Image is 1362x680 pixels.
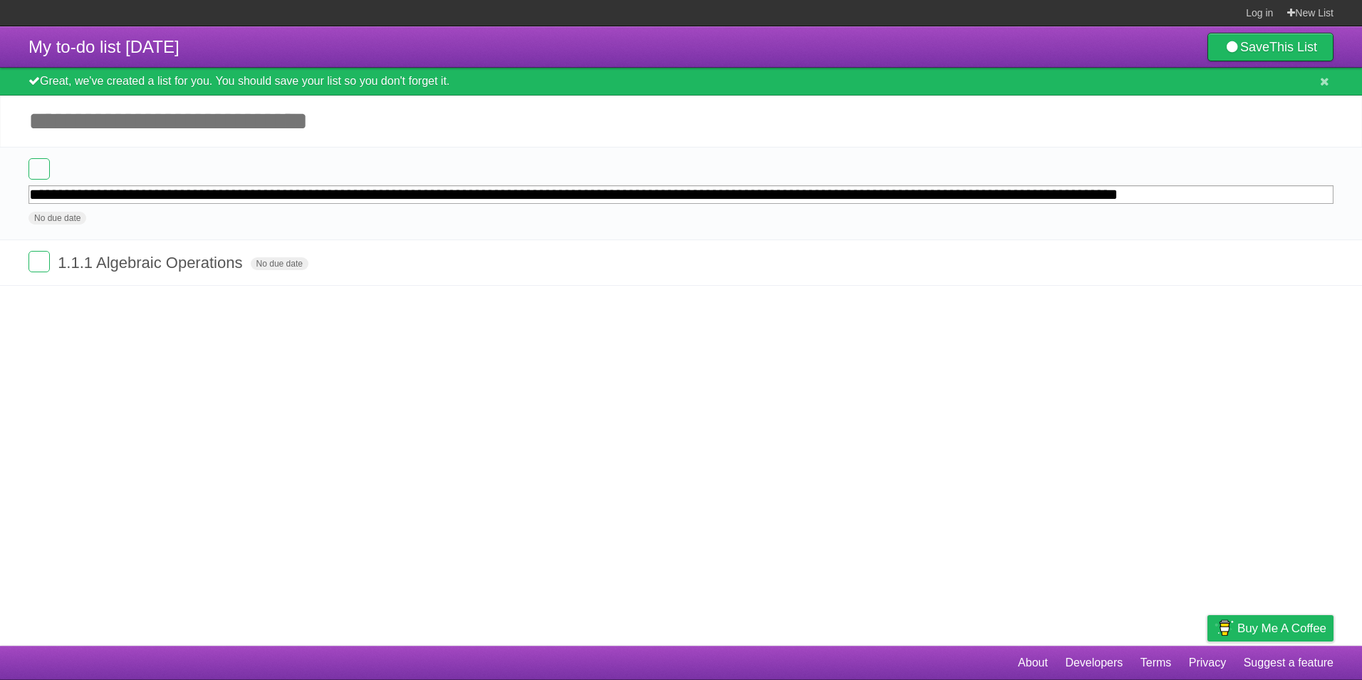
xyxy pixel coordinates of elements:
a: SaveThis List [1207,33,1334,61]
span: No due date [251,257,308,270]
img: Buy me a coffee [1215,616,1234,640]
a: Terms [1140,649,1172,676]
a: Suggest a feature [1244,649,1334,676]
label: Done [28,251,50,272]
span: Buy me a coffee [1237,616,1326,641]
span: My to-do list [DATE] [28,37,180,56]
span: No due date [28,212,86,225]
label: Star task [1247,251,1274,274]
label: Star task [1247,205,1274,229]
a: Privacy [1189,649,1226,676]
a: Developers [1065,649,1123,676]
b: This List [1269,40,1317,54]
label: Done [28,158,50,180]
span: 1.1.1 Algebraic Operations [58,254,246,272]
a: Buy me a coffee [1207,615,1334,642]
a: About [1018,649,1048,676]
